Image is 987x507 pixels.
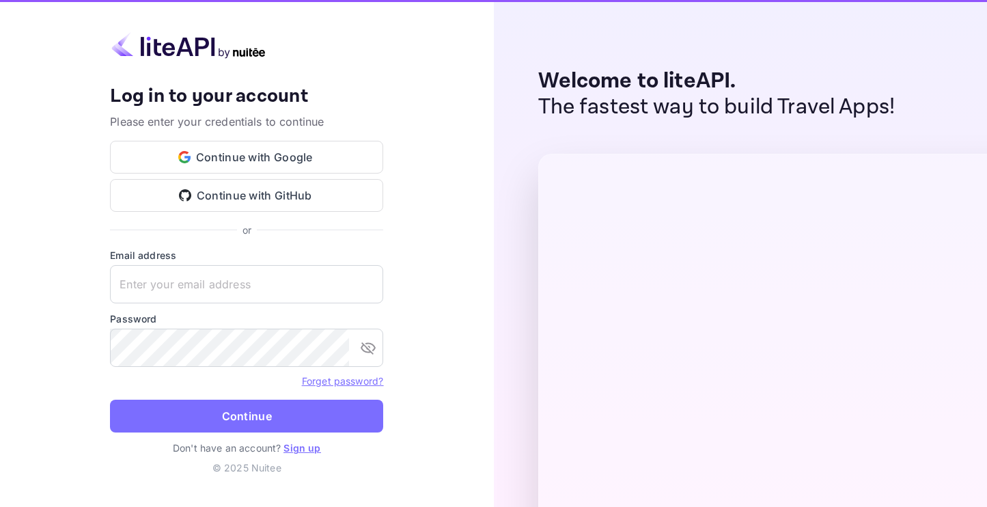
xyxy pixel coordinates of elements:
p: or [242,223,251,237]
button: toggle password visibility [355,334,382,361]
label: Password [110,312,383,326]
a: Forget password? [302,375,383,387]
p: Please enter your credentials to continue [110,113,383,130]
p: Welcome to liteAPI. [538,68,895,94]
input: Enter your email address [110,265,383,303]
p: © 2025 Nuitee [110,461,383,475]
button: Continue with Google [110,141,383,174]
label: Email address [110,248,383,262]
p: Don't have an account? [110,441,383,455]
a: Forget password? [302,374,383,387]
p: The fastest way to build Travel Apps! [538,94,895,120]
a: Sign up [283,442,320,454]
button: Continue [110,400,383,433]
h4: Log in to your account [110,85,383,109]
button: Continue with GitHub [110,179,383,212]
img: liteapi [110,32,267,59]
